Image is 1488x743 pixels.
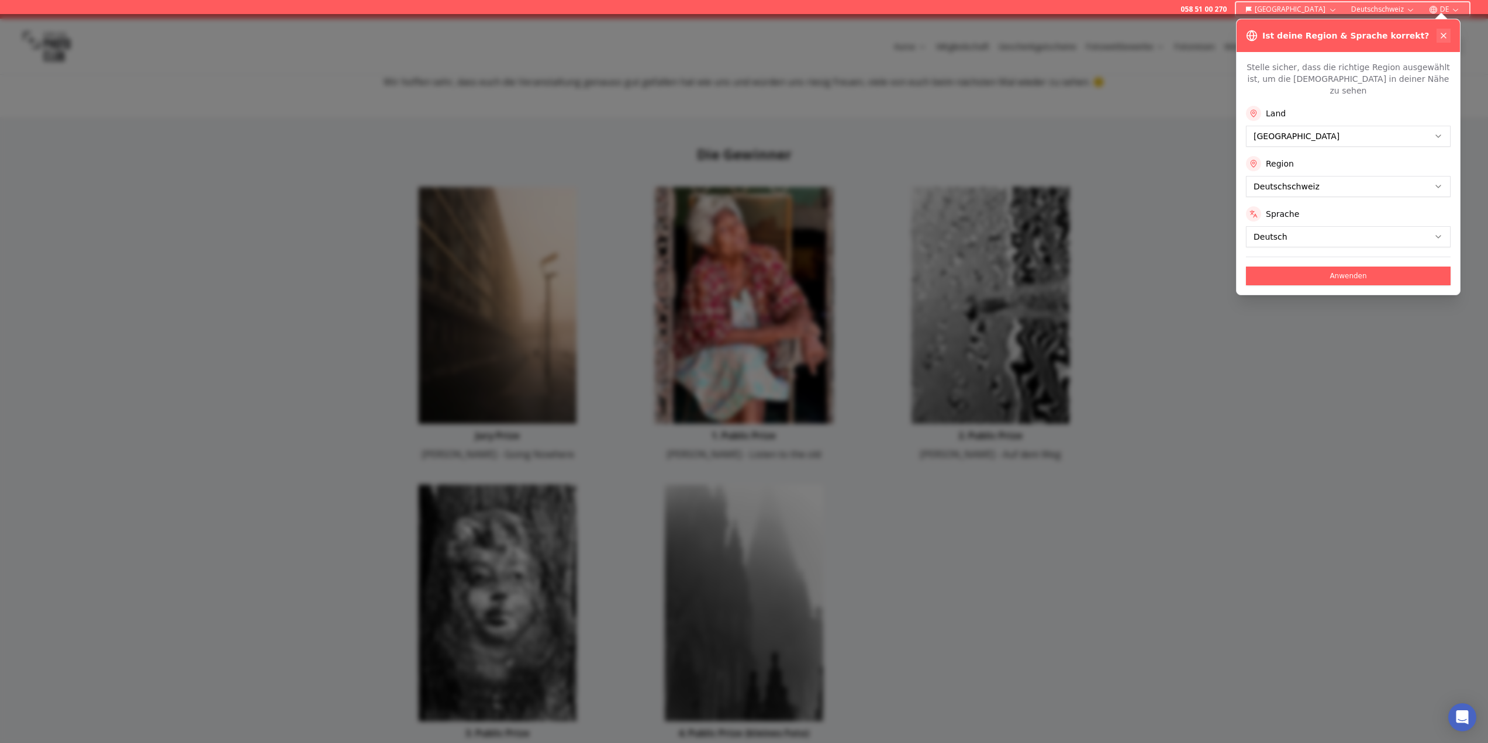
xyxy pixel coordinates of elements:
[1347,2,1420,16] button: Deutschschweiz
[1262,30,1429,42] h3: Ist deine Region & Sprache korrekt?
[1246,61,1451,96] p: Stelle sicher, dass die richtige Region ausgewählt ist, um die [DEMOGRAPHIC_DATA] in deiner Nähe ...
[1266,158,1294,170] label: Region
[1266,208,1299,220] label: Sprache
[1180,5,1227,14] a: 058 51 00 270
[1246,267,1451,285] button: Anwenden
[1448,703,1476,731] div: Open Intercom Messenger
[1424,2,1465,16] button: DE
[1266,108,1286,119] label: Land
[1241,2,1342,16] button: [GEOGRAPHIC_DATA]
